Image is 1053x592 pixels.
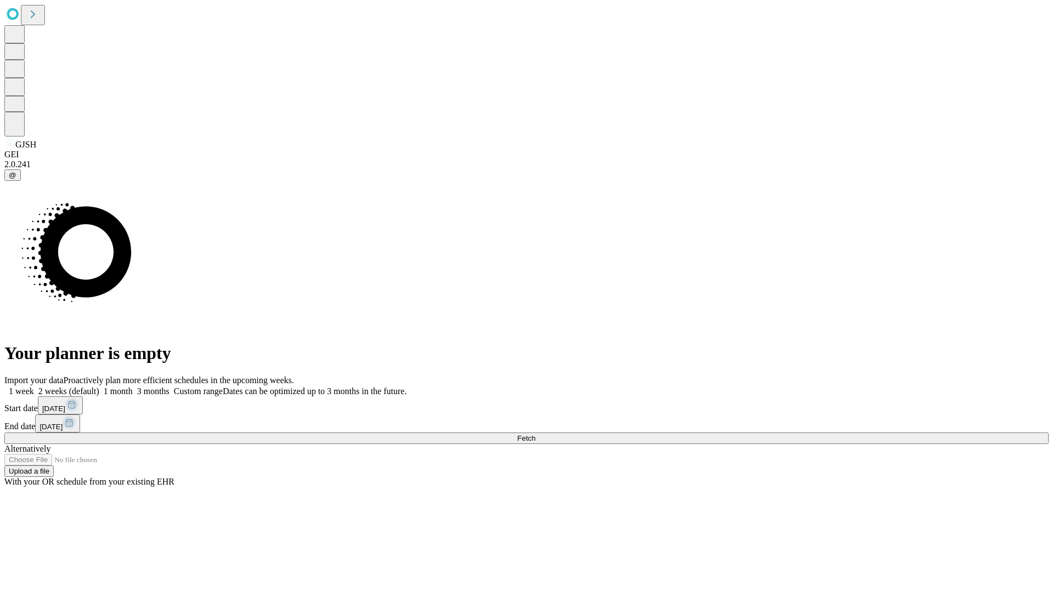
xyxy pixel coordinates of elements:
button: [DATE] [35,414,80,432]
span: Custom range [174,386,223,396]
span: Proactively plan more efficient schedules in the upcoming weeks. [64,375,294,385]
div: Start date [4,396,1049,414]
span: [DATE] [39,423,63,431]
span: Dates can be optimized up to 3 months in the future. [223,386,406,396]
button: [DATE] [38,396,83,414]
div: 2.0.241 [4,160,1049,169]
span: @ [9,171,16,179]
span: 1 month [104,386,133,396]
button: Upload a file [4,465,54,477]
div: End date [4,414,1049,432]
h1: Your planner is empty [4,343,1049,363]
div: GEI [4,150,1049,160]
span: 1 week [9,386,34,396]
span: 3 months [137,386,169,396]
button: Fetch [4,432,1049,444]
span: [DATE] [42,405,65,413]
span: Import your data [4,375,64,385]
span: GJSH [15,140,36,149]
span: Fetch [517,434,535,442]
span: 2 weeks (default) [38,386,99,396]
span: Alternatively [4,444,50,453]
span: With your OR schedule from your existing EHR [4,477,174,486]
button: @ [4,169,21,181]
